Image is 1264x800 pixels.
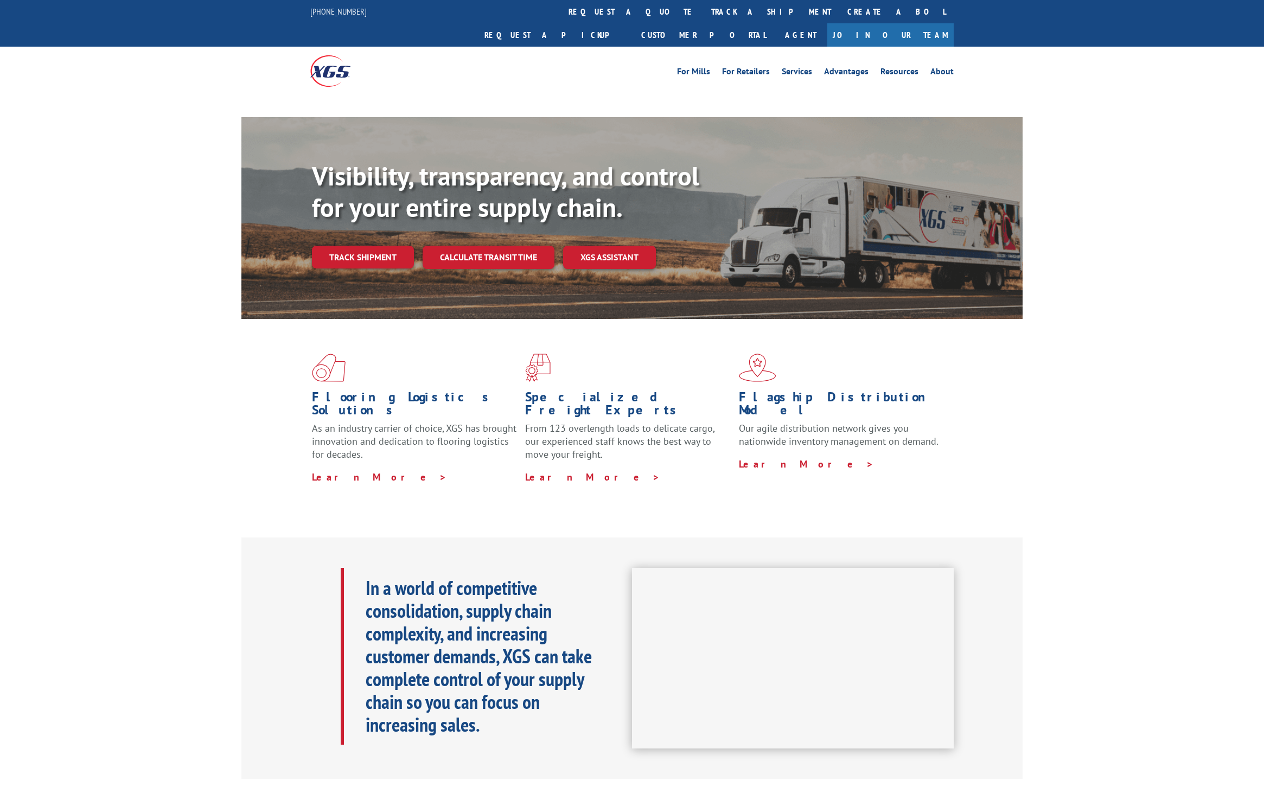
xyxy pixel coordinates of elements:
[476,23,633,47] a: Request a pickup
[312,391,517,422] h1: Flooring Logistics Solutions
[525,422,730,470] p: From 123 overlength loads to delicate cargo, our experienced staff knows the best way to move you...
[525,391,730,422] h1: Specialized Freight Experts
[312,422,516,460] span: As an industry carrier of choice, XGS has brought innovation and dedication to flooring logistics...
[774,23,827,47] a: Agent
[827,23,954,47] a: Join Our Team
[310,6,367,17] a: [PHONE_NUMBER]
[312,159,699,224] b: Visibility, transparency, and control for your entire supply chain.
[739,354,776,382] img: xgs-icon-flagship-distribution-model-red
[739,458,874,470] a: Learn More >
[677,67,710,79] a: For Mills
[366,575,592,737] b: In a world of competitive consolidation, supply chain complexity, and increasing customer demands...
[525,471,660,483] a: Learn More >
[880,67,918,79] a: Resources
[312,354,346,382] img: xgs-icon-total-supply-chain-intelligence-red
[824,67,869,79] a: Advantages
[782,67,812,79] a: Services
[722,67,770,79] a: For Retailers
[739,391,944,422] h1: Flagship Distribution Model
[633,23,774,47] a: Customer Portal
[525,354,551,382] img: xgs-icon-focused-on-flooring-red
[312,471,447,483] a: Learn More >
[423,246,554,269] a: Calculate transit time
[930,67,954,79] a: About
[563,246,656,269] a: XGS ASSISTANT
[632,568,954,749] iframe: XGS Logistics Solutions
[739,422,939,447] span: Our agile distribution network gives you nationwide inventory management on demand.
[312,246,414,268] a: Track shipment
